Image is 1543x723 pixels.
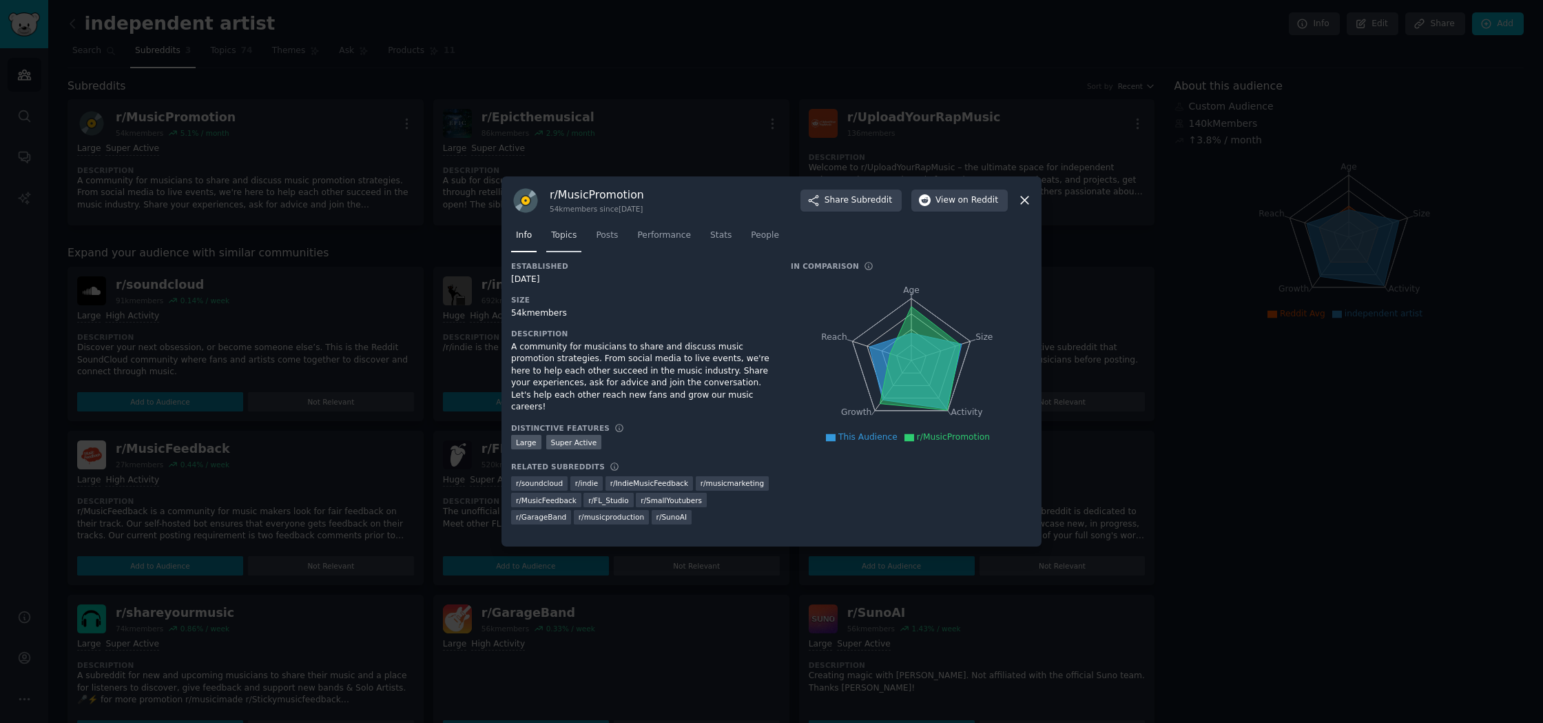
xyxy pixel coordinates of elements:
a: Topics [546,225,581,253]
span: r/ indie [575,478,598,488]
span: People [751,230,779,242]
a: Posts [591,225,623,253]
h3: Distinctive Features [511,423,610,433]
span: r/ SunoAI [656,512,687,522]
span: r/ GarageBand [516,512,566,522]
span: r/ musicproduction [579,512,644,522]
span: This Audience [838,432,898,442]
a: Info [511,225,537,253]
h3: Description [511,329,771,338]
h3: Established [511,261,771,271]
span: Performance [637,230,691,242]
a: People [746,225,784,253]
span: Info [516,230,532,242]
tspan: Growth [841,407,871,417]
span: r/ IndieMusicFeedback [610,478,689,488]
div: Large [511,435,541,449]
div: A community for musicians to share and discuss music promotion strategies. From social media to l... [511,341,771,414]
img: MusicPromotion [511,186,540,215]
span: Share [825,194,892,207]
span: r/ FL_Studio [588,496,628,505]
a: Stats [705,225,736,253]
span: r/ soundcloud [516,478,563,488]
h3: Size [511,295,771,305]
span: Stats [710,230,732,242]
tspan: Activity [951,407,983,417]
span: on Reddit [958,194,998,207]
span: View [935,194,998,207]
button: Viewon Reddit [911,190,1008,212]
h3: r/ MusicPromotion [550,187,644,202]
span: r/ SmallYoutubers [641,496,702,505]
span: Subreddit [851,194,892,207]
span: r/ musicmarketing [701,478,764,488]
span: Topics [551,230,577,242]
tspan: Size [975,332,993,341]
span: r/MusicPromotion [917,432,990,442]
tspan: Reach [821,332,847,341]
h3: In Comparison [791,261,859,271]
h3: Related Subreddits [511,462,605,471]
span: r/ MusicFeedback [516,496,577,505]
span: Posts [596,230,618,242]
div: 54k members since [DATE] [550,204,644,214]
div: Super Active [546,435,602,449]
a: Performance [632,225,696,253]
tspan: Age [903,285,920,295]
div: 54k members [511,307,771,320]
button: ShareSubreddit [800,190,902,212]
div: [DATE] [511,274,771,286]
